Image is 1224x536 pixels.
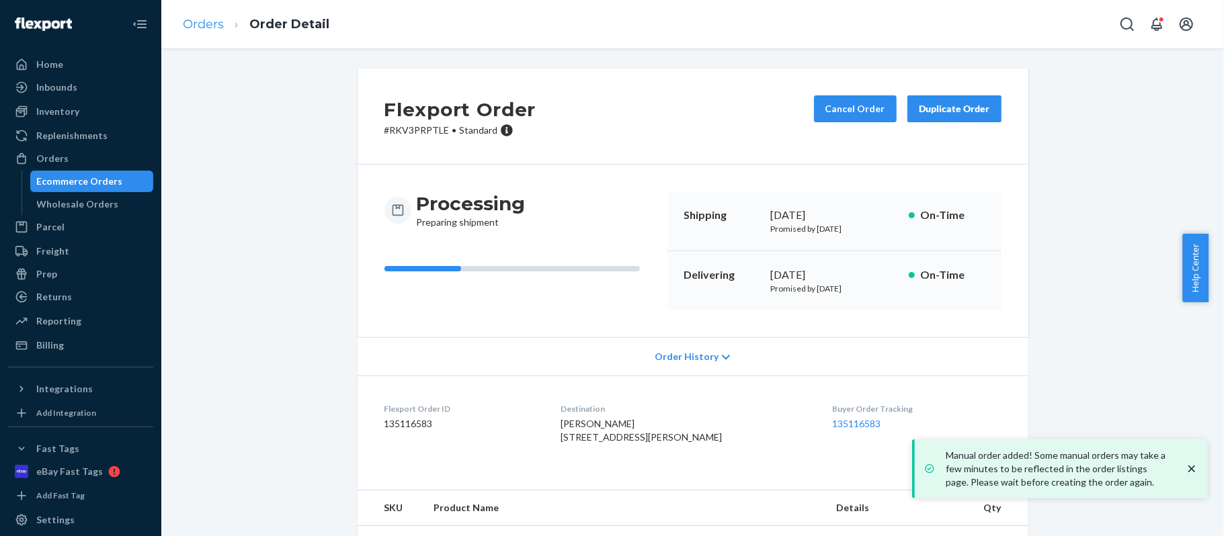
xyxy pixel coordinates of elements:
button: Cancel Order [814,95,897,122]
button: Fast Tags [8,438,153,459]
button: Close Navigation [126,11,153,38]
div: Add Integration [36,407,96,418]
a: Parcel [8,216,153,238]
button: Duplicate Order [907,95,1002,122]
a: Wholesale Orders [30,193,154,215]
div: Orders [36,152,69,165]
button: Help Center [1182,234,1209,302]
span: • [452,124,457,136]
div: Inventory [36,105,79,118]
h3: Processing [417,191,526,216]
svg: close toast [1185,462,1198,476]
button: Open account menu [1173,11,1200,38]
th: Details [825,490,973,526]
th: SKU [358,490,423,526]
a: Add Fast Tag [8,488,153,504]
th: Qty [973,490,1028,526]
p: # RKV3PRPTLE [384,124,536,137]
a: Freight [8,240,153,262]
span: Order History [655,350,719,363]
p: Delivering [684,267,760,283]
a: eBay Fast Tags [8,461,153,482]
div: [DATE] [771,208,898,223]
div: Add Fast Tag [36,490,85,501]
div: Integrations [36,382,93,396]
div: Parcel [36,220,65,234]
div: Wholesale Orders [37,197,119,211]
div: Replenishments [36,129,108,142]
a: Billing [8,334,153,356]
div: Preparing shipment [417,191,526,229]
th: Product Name [423,490,825,526]
a: Home [8,54,153,75]
p: Shipping [684,208,760,223]
span: [PERSON_NAME] [STREET_ADDRESS][PERSON_NAME] [561,418,722,443]
div: Returns [36,290,72,304]
div: Prep [36,267,57,281]
div: Fast Tags [36,442,79,455]
span: Standard [460,124,498,136]
div: [DATE] [771,267,898,283]
dt: Buyer Order Tracking [832,403,1002,414]
div: Settings [36,513,75,527]
button: Integrations [8,378,153,400]
div: eBay Fast Tags [36,465,103,478]
a: Settings [8,509,153,531]
a: Reporting [8,310,153,332]
h2: Flexport Order [384,95,536,124]
a: 135116583 [832,418,881,429]
p: On-Time [920,267,985,283]
dd: 135116583 [384,417,540,431]
img: Flexport logo [15,17,72,31]
p: On-Time [920,208,985,223]
a: Returns [8,286,153,308]
dt: Flexport Order ID [384,403,540,414]
a: Order Detail [249,17,329,32]
a: Add Integration [8,405,153,421]
a: Replenishments [8,125,153,146]
a: Orders [8,148,153,169]
div: Ecommerce Orders [37,175,123,188]
p: Manual order added! Some manual orders may take a few minutes to be reflected in the order listin... [946,449,1172,489]
ol: breadcrumbs [172,5,340,44]
div: Freight [36,244,69,258]
div: Billing [36,339,64,352]
div: Duplicate Order [919,102,990,116]
dt: Destination [561,403,811,414]
a: Orders [183,17,224,32]
div: Inbounds [36,81,77,94]
p: Promised by [DATE] [771,283,898,294]
button: Open Search Box [1114,11,1141,38]
div: Reporting [36,314,81,328]
a: Ecommerce Orders [30,171,154,192]
a: Inventory [8,101,153,122]
a: Prep [8,263,153,285]
a: Inbounds [8,77,153,98]
button: Open notifications [1143,11,1170,38]
div: Home [36,58,63,71]
p: Promised by [DATE] [771,223,898,234]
